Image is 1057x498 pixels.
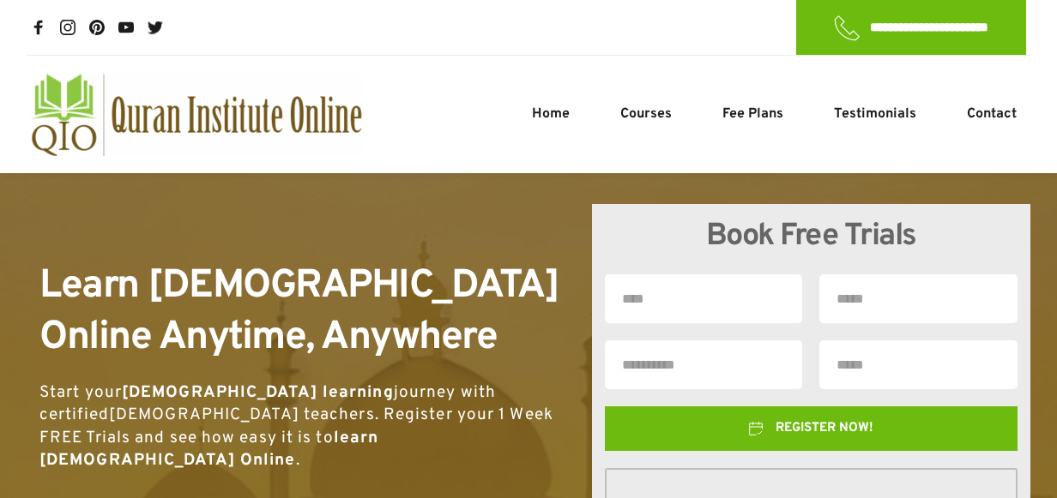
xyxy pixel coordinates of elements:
span: Testimonials [834,104,916,124]
span: Book Free Trials [706,217,916,256]
a: Courses [616,104,676,124]
span: Start your [39,382,122,403]
span: REGISTER NOW! [776,418,873,439]
span: Contact [967,104,1017,124]
span: Fee Plans [722,104,783,124]
a: Home [528,104,574,124]
a: Fee Plans [718,104,788,124]
a: quran-institute-online-australia [31,73,362,156]
a: Testimonials [830,104,921,124]
span: . Register your 1 Week FREE Trials and see how easy it is to [39,405,558,448]
a: [DEMOGRAPHIC_DATA] teachers [109,405,375,425]
strong: [DEMOGRAPHIC_DATA] learning [122,382,394,403]
button: REGISTER NOW! [605,406,1018,451]
span: Courses [620,104,672,124]
span: Home [532,104,570,124]
span: Learn [DEMOGRAPHIC_DATA] Online Anytime, Anywhere [39,261,568,363]
span: . [296,450,300,471]
a: Contact [963,104,1021,124]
